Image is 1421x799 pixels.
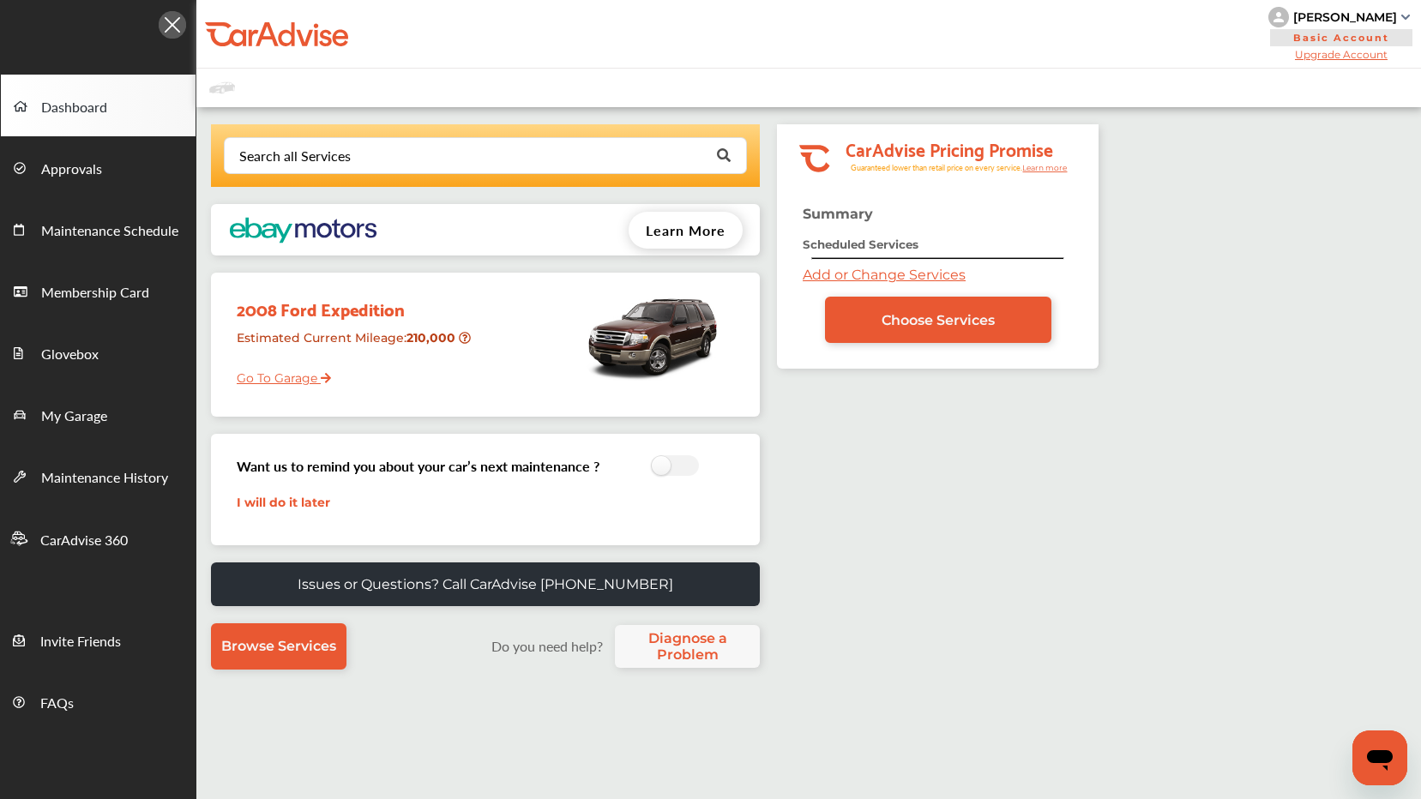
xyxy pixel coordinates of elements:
[1268,48,1414,61] span: Upgrade Account
[1268,7,1289,27] img: knH8PDtVvWoAbQRylUukY18CTiRevjo20fAtgn5MLBQj4uumYvk2MzTtcAIzfGAtb1XOLVMAvhLuqoNAbL4reqehy0jehNKdM...
[211,623,346,670] a: Browse Services
[803,267,966,283] a: Add or Change Services
[209,77,235,99] img: placeholder_car.fcab19be.svg
[1401,15,1410,20] img: sCxJUJ+qAmfqhQGDUl18vwLg4ZYJ6CxN7XmbOMBAAAAAElFTkSuQmCC
[1,445,196,507] a: Maintenance History
[224,281,475,323] div: 2008 Ford Expedition
[298,576,673,592] p: Issues or Questions? Call CarAdvise [PHONE_NUMBER]
[825,297,1051,343] a: Choose Services
[159,11,186,39] img: Icon.5fd9dcc7.svg
[846,133,1053,164] tspan: CarAdvise Pricing Promise
[851,162,1022,173] tspan: Guaranteed lower than retail price on every service.
[1270,29,1412,46] span: Basic Account
[406,330,459,345] strong: 210,000
[224,357,331,390] a: Go To Garage
[1,75,196,136] a: Dashboard
[803,206,873,222] strong: Summary
[41,220,178,243] span: Maintenance Schedule
[41,344,99,366] span: Glovebox
[580,281,726,393] img: mobile_4470_st0640_046.jpg
[623,630,751,663] span: Diagnose a Problem
[41,406,107,428] span: My Garage
[239,149,351,163] div: Search all Services
[803,237,918,251] strong: Scheduled Services
[646,220,726,240] span: Learn More
[41,282,149,304] span: Membership Card
[1022,163,1068,172] tspan: Learn more
[615,625,760,668] a: Diagnose a Problem
[1,136,196,198] a: Approvals
[41,467,168,490] span: Maintenance History
[1,198,196,260] a: Maintenance Schedule
[221,638,336,654] span: Browse Services
[237,495,330,510] a: I will do it later
[41,97,107,119] span: Dashboard
[40,530,128,552] span: CarAdvise 360
[1,260,196,321] a: Membership Card
[483,636,611,656] label: Do you need help?
[1293,9,1397,25] div: [PERSON_NAME]
[40,693,74,715] span: FAQs
[40,631,121,653] span: Invite Friends
[41,159,102,181] span: Approvals
[882,312,995,328] span: Choose Services
[1,383,196,445] a: My Garage
[1,321,196,383] a: Glovebox
[237,456,599,476] h3: Want us to remind you about your car’s next maintenance ?
[1352,730,1407,785] iframe: Button to launch messaging window
[224,323,475,367] div: Estimated Current Mileage :
[211,562,760,606] a: Issues or Questions? Call CarAdvise [PHONE_NUMBER]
